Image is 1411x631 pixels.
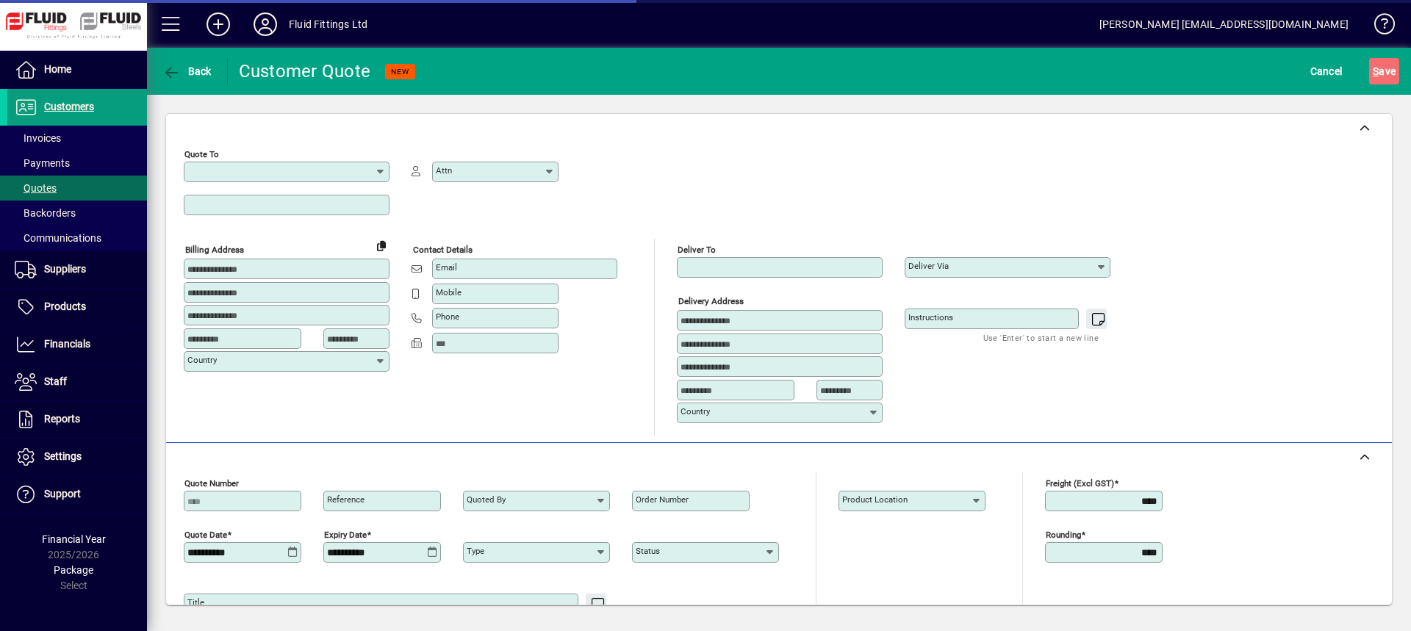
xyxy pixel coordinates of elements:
span: Invoices [15,132,61,144]
span: Settings [44,450,82,462]
mat-hint: Use 'Enter' to start a new line [983,329,1099,346]
button: Cancel [1307,58,1346,84]
div: Fluid Fittings Ltd [289,12,367,36]
app-page-header-button: Back [147,58,228,84]
span: S [1373,65,1379,77]
span: Quotes [15,182,57,194]
a: Settings [7,439,147,475]
span: Communications [15,232,101,244]
mat-label: Quoted by [467,494,506,505]
mat-label: Phone [436,311,459,322]
mat-label: Order number [636,494,689,505]
a: Knowledge Base [1363,3,1393,51]
mat-label: Deliver via [908,261,949,271]
span: NEW [391,67,409,76]
mat-label: Deliver To [678,245,716,255]
mat-label: Quote To [184,149,219,159]
span: Suppliers [44,263,86,275]
mat-label: Status [636,546,660,556]
a: Products [7,289,147,325]
mat-label: Country [681,406,710,417]
span: Products [44,300,86,312]
span: Home [44,63,71,75]
mat-label: Instructions [908,312,953,322]
span: Financial Year [42,533,106,545]
span: Cancel [1310,60,1343,83]
a: Reports [7,401,147,438]
mat-label: Email [436,262,457,273]
span: Backorders [15,207,76,219]
span: Customers [44,101,94,112]
mat-label: Title [187,597,204,607]
mat-label: Mobile [436,287,462,298]
button: Save [1369,58,1399,84]
mat-label: Freight (excl GST) [1046,477,1114,488]
a: Payments [7,151,147,176]
mat-label: Rounding [1046,529,1081,539]
a: Financials [7,326,147,363]
a: Home [7,51,147,88]
span: Package [54,564,93,576]
span: Back [162,65,212,77]
a: Suppliers [7,251,147,288]
span: Staff [44,375,67,387]
a: Quotes [7,176,147,201]
mat-label: Reference [327,494,365,505]
a: Communications [7,226,147,250]
mat-label: Quote date [184,529,227,539]
div: [PERSON_NAME] [EMAIL_ADDRESS][DOMAIN_NAME] [1099,12,1349,36]
mat-label: Country [187,355,217,365]
span: Support [44,488,81,500]
a: Staff [7,364,147,400]
a: Support [7,476,147,513]
button: Copy to Delivery address [370,234,393,257]
a: Backorders [7,201,147,226]
div: Customer Quote [239,60,371,83]
a: Invoices [7,126,147,151]
mat-label: Type [467,546,484,556]
button: Profile [242,11,289,37]
span: ave [1373,60,1396,83]
span: Payments [15,157,70,169]
mat-label: Expiry date [324,529,367,539]
button: Add [195,11,242,37]
span: Financials [44,338,90,350]
mat-label: Product location [842,494,908,505]
span: Reports [44,413,80,425]
mat-label: Quote number [184,477,239,488]
button: Back [159,58,215,84]
mat-label: Attn [436,165,452,176]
